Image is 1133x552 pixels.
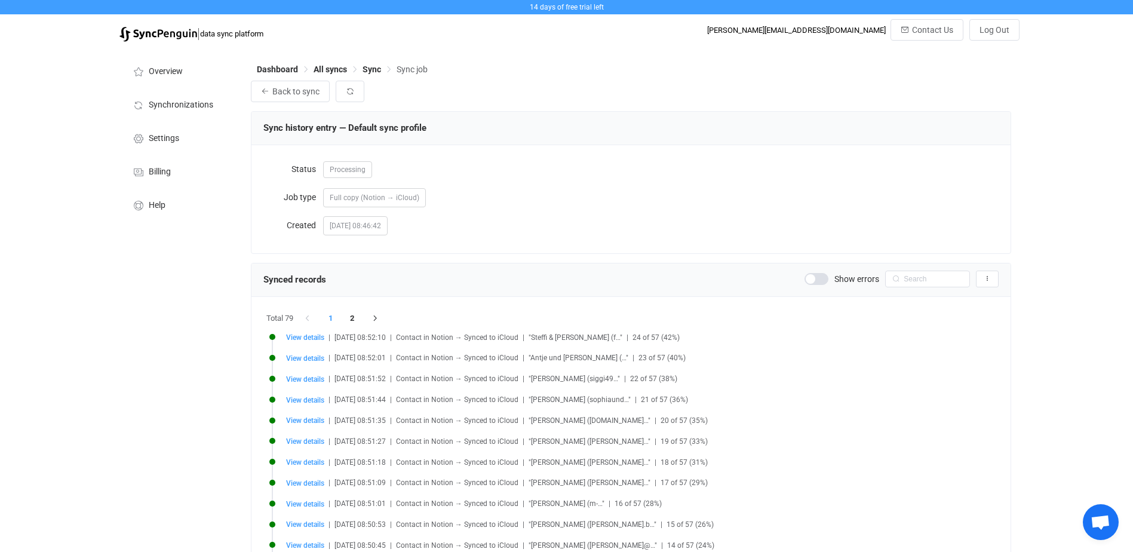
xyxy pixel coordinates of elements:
[263,213,323,237] label: Created
[390,541,392,550] span: |
[661,437,708,446] span: 19 of 57 (33%)
[328,437,330,446] span: |
[523,437,524,446] span: |
[257,65,298,74] span: Dashboard
[523,499,524,508] span: |
[390,458,392,467] span: |
[655,416,656,425] span: |
[390,375,392,383] span: |
[396,458,518,467] span: Contact in Notion → Synced to iCloud
[286,354,324,363] span: View details
[632,354,634,362] span: |
[272,87,320,96] span: Back to sync
[390,333,392,342] span: |
[286,396,324,404] span: View details
[334,437,386,446] span: [DATE] 08:51:27
[286,541,324,550] span: View details
[655,437,656,446] span: |
[149,100,213,110] span: Synchronizations
[661,520,662,529] span: |
[286,375,324,384] span: View details
[885,271,970,287] input: Search
[529,479,650,487] span: "[PERSON_NAME] ([PERSON_NAME]…"
[609,499,610,508] span: |
[667,541,714,550] span: 14 of 57 (24%)
[390,416,392,425] span: |
[523,354,524,362] span: |
[390,395,392,404] span: |
[363,65,381,74] span: Sync
[529,520,656,529] span: "[PERSON_NAME] ([PERSON_NAME].b…"
[630,375,677,383] span: 22 of 57 (38%)
[396,541,518,550] span: Contact in Notion → Synced to iCloud
[530,3,604,11] span: 14 days of free trial left
[342,310,363,327] li: 2
[655,479,656,487] span: |
[263,122,426,133] span: Sync history entry — Default sync profile
[661,458,708,467] span: 18 of 57 (31%)
[334,520,386,529] span: [DATE] 08:50:53
[334,333,386,342] span: [DATE] 08:52:10
[624,375,626,383] span: |
[286,500,324,508] span: View details
[523,395,524,404] span: |
[641,395,688,404] span: 21 of 57 (36%)
[286,458,324,467] span: View details
[529,458,650,467] span: "[PERSON_NAME] ([PERSON_NAME]…"
[286,479,324,487] span: View details
[627,333,628,342] span: |
[334,541,386,550] span: [DATE] 08:50:45
[655,458,656,467] span: |
[334,458,386,467] span: [DATE] 08:51:18
[119,188,239,221] a: Help
[328,520,330,529] span: |
[286,416,324,425] span: View details
[119,27,197,42] img: syncpenguin.svg
[119,54,239,87] a: Overview
[638,354,686,362] span: 23 of 57 (40%)
[390,520,392,529] span: |
[635,395,637,404] span: |
[523,479,524,487] span: |
[334,375,386,383] span: [DATE] 08:51:52
[891,19,963,41] button: Contact Us
[390,499,392,508] span: |
[200,29,263,38] span: data sync platform
[119,87,239,121] a: Synchronizations
[286,520,324,529] span: View details
[661,479,708,487] span: 17 of 57 (29%)
[396,354,518,362] span: Contact in Notion → Synced to iCloud
[396,416,518,425] span: Contact in Notion → Synced to iCloud
[119,25,263,42] a: |data sync platform
[529,541,657,550] span: "[PERSON_NAME] ([PERSON_NAME]@…"
[328,375,330,383] span: |
[323,161,372,178] span: Processing
[314,65,347,74] span: All syncs
[266,310,293,327] span: Total 79
[523,520,524,529] span: |
[667,520,714,529] span: 15 of 57 (26%)
[330,194,419,202] span: Full copy (Notion → iCloud)
[119,154,239,188] a: Billing
[328,458,330,467] span: |
[396,499,518,508] span: Contact in Notion → Synced to iCloud
[320,310,342,327] li: 1
[523,375,524,383] span: |
[263,185,323,209] label: Job type
[334,354,386,362] span: [DATE] 08:52:01
[396,333,518,342] span: Contact in Notion → Synced to iCloud
[396,375,518,383] span: Contact in Notion → Synced to iCloud
[323,216,388,235] span: [DATE] 08:46:42
[251,81,330,102] button: Back to sync
[834,275,879,283] span: Show errors
[328,395,330,404] span: |
[661,541,663,550] span: |
[328,541,330,550] span: |
[390,479,392,487] span: |
[396,437,518,446] span: Contact in Notion → Synced to iCloud
[523,333,524,342] span: |
[529,416,650,425] span: "[PERSON_NAME] ([DOMAIN_NAME]…"
[615,499,662,508] span: 16 of 57 (28%)
[529,395,631,404] span: "[PERSON_NAME] (sophiaund…"
[390,354,392,362] span: |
